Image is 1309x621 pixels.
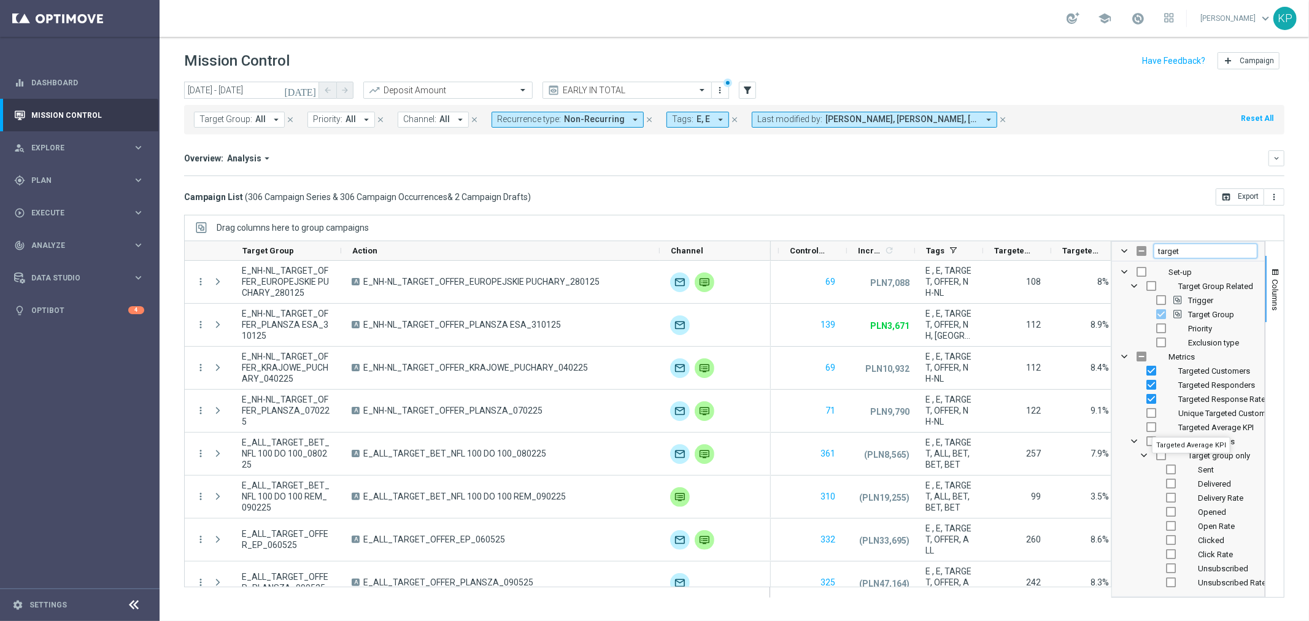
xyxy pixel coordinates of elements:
[352,407,360,414] span: A
[1026,406,1041,415] span: 122
[185,561,771,604] div: Press SPACE to select this row.
[261,153,272,164] i: arrow_drop_down
[195,319,206,330] button: more_vert
[195,276,206,287] i: more_vert
[1091,363,1109,372] span: 8.4%
[671,246,703,255] span: Channel
[1112,279,1265,293] div: Target Group Related Column Group
[363,491,566,502] span: E_ALL_TARGET_BET_NFL 100 DO 100 REM_090225
[1112,491,1265,505] div: Delivery Rate Column
[670,358,690,378] img: Optimail
[716,85,725,95] i: more_vert
[195,577,206,588] button: more_vert
[14,143,145,153] button: person_search Explore keyboard_arrow_right
[195,362,206,373] button: more_vert
[506,261,1256,304] div: Press SPACE to select this row.
[242,394,331,427] span: E_NH-NL_TARGET_OFFER_PLANSZA_070225
[1112,434,1265,449] div: Channel Metrics Column Group
[14,175,145,185] button: gps_fixed Plan keyboard_arrow_right
[645,115,654,124] i: close
[14,78,145,88] button: equalizer Dashboard
[824,403,836,418] button: 71
[242,437,331,470] span: E_ALL_TARGET_BET_NFL 100 DO 100_080225
[194,112,285,128] button: Target Group: All arrow_drop_down
[1168,268,1192,277] span: Set-up
[363,319,561,330] span: E_NH-NL_TARGET_OFFER_PLANSZA ESA_310125
[506,390,1256,433] div: Press SPACE to select this row.
[506,476,1256,519] div: Press SPACE to select this row.
[752,112,997,128] button: Last modified by: [PERSON_NAME], [PERSON_NAME], [PERSON_NAME] arrow_drop_down
[1112,463,1265,477] div: Sent Column
[1198,493,1243,503] span: Delivery Rate
[31,99,144,131] a: Mission Control
[1112,505,1265,519] div: Opened Column
[31,294,128,326] a: Optibot
[819,575,836,590] button: 325
[1031,492,1041,501] span: 99
[670,272,690,292] div: Optimail
[223,153,276,164] button: Analysis arrow_drop_down
[185,433,771,476] div: Press SPACE to select this row.
[1178,409,1277,418] span: Unique Targeted Customers
[1264,188,1284,206] button: more_vert
[352,278,360,285] span: A
[670,401,690,421] div: Optimail
[31,274,133,282] span: Data Studio
[564,114,625,125] span: Non-Recurring
[925,394,973,427] span: E , E, TARGET, OFFER, NH-NL
[543,82,712,99] ng-select: EARLY IN TOTAL
[1178,395,1265,404] span: Targeted Response Rate
[352,579,360,586] span: A
[1269,192,1279,202] i: more_vert
[14,208,145,218] button: play_circle_outline Execute keyboard_arrow_right
[352,536,360,543] span: A
[547,84,560,96] i: preview
[242,528,331,550] span: E_ALL_TARGET_OFFER_EP_060525
[730,115,739,124] i: close
[195,448,206,459] button: more_vert
[1178,437,1235,446] span: Channel Metrics
[133,239,144,251] i: keyboard_arrow_right
[1112,392,1265,406] div: Targeted Response Rate Column
[248,191,447,202] span: 306 Campaign Series & 306 Campaign Occurrences
[1026,320,1041,330] span: 112
[398,112,469,128] button: Channel: All arrow_drop_down
[199,114,252,125] span: Target Group:
[925,523,973,556] span: E , E, TARGET, OFFER, ALL
[670,444,690,464] div: Optimail
[697,114,710,125] span: E, E
[1091,406,1109,415] span: 9.1%
[307,112,375,128] button: Priority: All arrow_drop_down
[195,405,206,416] i: more_vert
[195,534,206,545] i: more_vert
[858,246,882,255] span: Increase
[998,115,1007,124] i: close
[185,390,771,433] div: Press SPACE to select this row.
[670,530,690,550] img: Optimail
[1026,534,1041,544] span: 260
[185,519,771,561] div: Press SPACE to select this row.
[341,86,349,94] i: arrow_forward
[133,207,144,218] i: keyboard_arrow_right
[666,112,729,128] button: Tags: E, E arrow_drop_down
[925,265,973,298] span: E , E, TARGET, OFFER, NH-NL
[506,433,1256,476] div: Press SPACE to select this row.
[1198,564,1248,573] span: Unsubscribed
[14,175,133,186] div: Plan
[14,241,145,250] div: track_changes Analyze keyboard_arrow_right
[447,192,453,202] span: &
[824,274,836,290] button: 69
[819,317,836,333] button: 139
[1178,282,1253,291] span: Target Group Related
[255,114,266,125] span: All
[242,265,331,298] span: E_NH-NL_TARGET_OFFER_EUROPEJSKIE PUCHARY_280125
[375,113,386,126] button: close
[994,246,1030,255] span: Targeted Responders
[695,444,714,464] img: Private message
[824,360,836,376] button: 69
